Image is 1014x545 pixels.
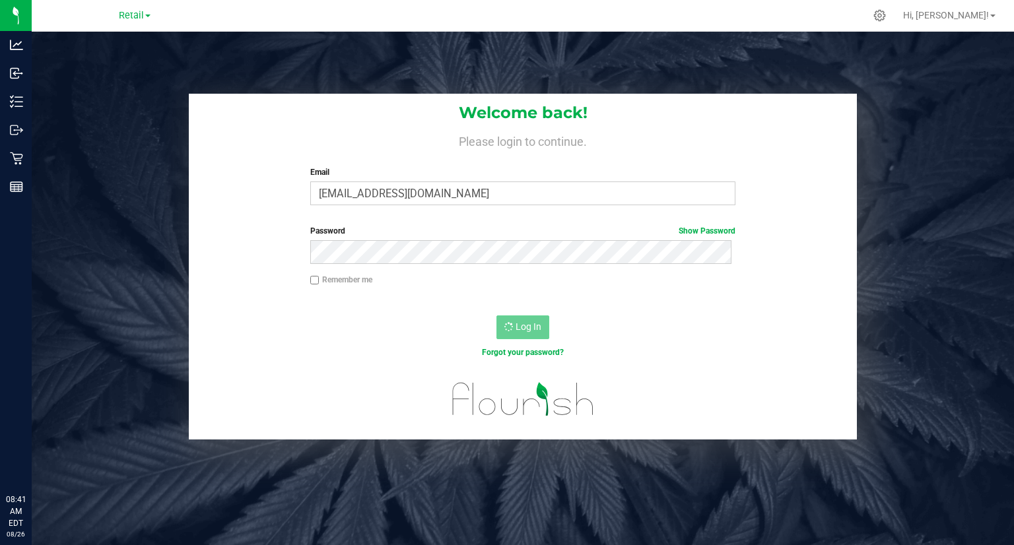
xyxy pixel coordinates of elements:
[440,372,607,426] img: flourish_logo.svg
[482,348,564,357] a: Forgot your password?
[10,123,23,137] inline-svg: Outbound
[310,276,320,285] input: Remember me
[10,152,23,165] inline-svg: Retail
[310,166,736,178] label: Email
[516,321,541,332] span: Log In
[903,10,989,20] span: Hi, [PERSON_NAME]!
[189,104,857,121] h1: Welcome back!
[10,180,23,193] inline-svg: Reports
[6,529,26,539] p: 08/26
[6,494,26,529] p: 08:41 AM EDT
[119,10,144,21] span: Retail
[679,226,735,236] a: Show Password
[10,95,23,108] inline-svg: Inventory
[310,226,345,236] span: Password
[189,132,857,148] h4: Please login to continue.
[310,274,372,286] label: Remember me
[10,67,23,80] inline-svg: Inbound
[496,315,549,339] button: Log In
[10,38,23,51] inline-svg: Analytics
[871,9,888,22] div: Manage settings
